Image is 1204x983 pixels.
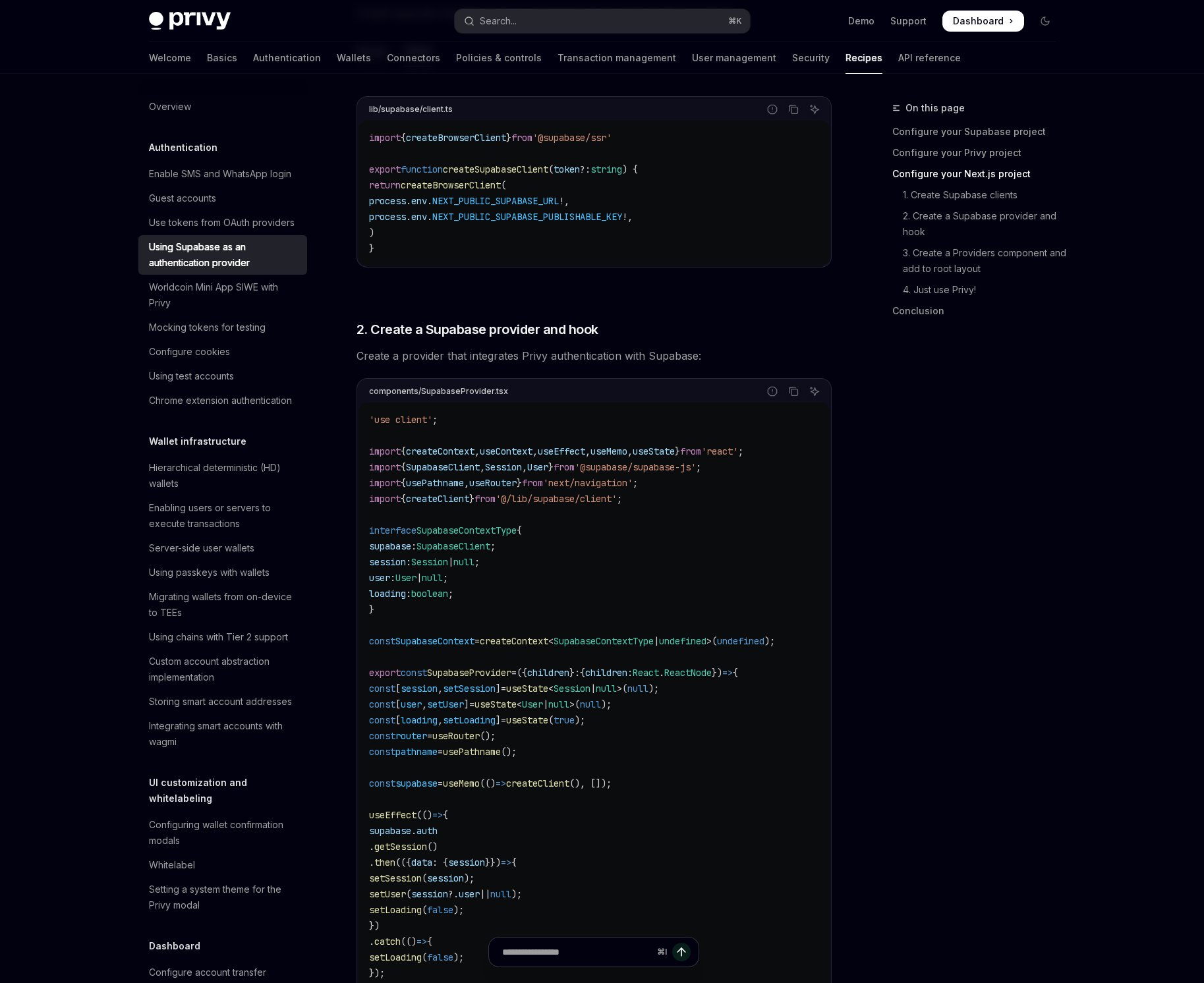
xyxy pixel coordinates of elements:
[728,16,742,26] span: ⌘ K
[456,42,542,74] a: Policies & controls
[401,132,406,144] span: {
[532,132,612,144] span: '@supabase/ssr'
[738,445,743,457] span: ;
[559,195,564,207] span: !
[395,746,438,758] span: pathname
[369,524,416,536] span: interface
[474,493,496,505] span: from
[138,389,307,412] a: Chrome extension authentication
[395,572,416,584] span: User
[390,572,395,584] span: :
[517,698,522,710] span: <
[890,14,927,28] a: Support
[401,714,438,726] span: loading
[648,683,659,694] span: );
[411,825,416,837] span: .
[469,477,517,489] span: useRouter
[443,777,480,789] span: useMemo
[427,195,432,207] span: .
[411,556,448,568] span: Session
[892,184,1066,206] a: 1. Create Supabase clients
[554,683,590,694] span: Session
[575,667,580,679] span: :
[506,777,569,789] span: createClient
[432,211,622,223] span: NEXT_PUBLIC_SUPABASE_PUBLISHABLE_KEY
[569,667,575,679] span: }
[564,195,569,207] span: ,
[369,588,406,600] span: loading
[253,42,321,74] a: Authentication
[517,477,522,489] span: }
[416,809,432,821] span: (()
[395,683,401,694] span: [
[501,714,506,726] span: =
[706,635,717,647] span: >(
[596,683,617,694] span: null
[427,667,511,679] span: SupabaseProvider
[474,445,480,457] span: ,
[369,857,374,868] span: .
[496,493,617,505] span: '@/lib/supabase/client'
[138,650,307,689] a: Custom account abstraction implementation
[369,493,401,505] span: import
[369,195,406,207] span: process
[387,42,440,74] a: Connectors
[517,667,527,679] span: ({
[369,825,411,837] span: supabase
[633,477,638,489] span: ;
[506,714,548,726] span: useState
[149,565,270,580] div: Using passkeys with wallets
[427,211,432,223] span: .
[149,42,191,74] a: Welcome
[806,383,823,400] button: Ask AI
[502,938,652,967] input: Ask a question...
[438,777,443,789] span: =
[432,195,559,207] span: NEXT_PUBLIC_SUPABASE_URL
[369,698,395,710] span: const
[892,242,1066,279] a: 3. Create a Providers component and add to root layout
[485,857,501,868] span: }})
[511,857,517,868] span: {
[453,556,474,568] span: null
[601,698,612,710] span: );
[149,589,299,621] div: Migrating wallets from on-device to TEEs
[590,683,596,694] span: |
[138,625,307,649] a: Using chains with Tier 2 support
[369,872,422,884] span: setSession
[485,461,522,473] span: Session
[149,368,234,384] div: Using test accounts
[554,461,575,473] span: from
[406,556,411,568] span: :
[622,211,627,223] span: !
[406,477,464,489] span: usePathname
[369,809,416,821] span: useEffect
[942,11,1024,32] a: Dashboard
[806,101,823,118] button: Ask AI
[401,179,501,191] span: createBrowserClient
[369,556,406,568] span: session
[548,714,554,726] span: (
[369,604,374,615] span: }
[369,179,401,191] span: return
[369,714,395,726] span: const
[443,714,496,726] span: setLoading
[427,698,464,710] span: setUser
[138,561,307,584] a: Using passkeys with wallets
[369,572,390,584] span: user
[785,101,802,118] button: Copy the contents from the code block
[622,163,638,175] span: ) {
[369,730,395,742] span: const
[138,364,307,388] a: Using test accounts
[401,683,438,694] span: session
[480,461,485,473] span: ,
[448,588,453,600] span: ;
[496,714,501,726] span: ]
[590,445,627,457] span: useMemo
[357,347,832,365] span: Create a provider that integrates Privy authentication with Supabase:
[411,211,427,223] span: env
[522,698,543,710] span: User
[369,683,395,694] span: const
[406,588,411,600] span: :
[580,163,590,175] span: ?:
[149,320,266,335] div: Mocking tokens for testing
